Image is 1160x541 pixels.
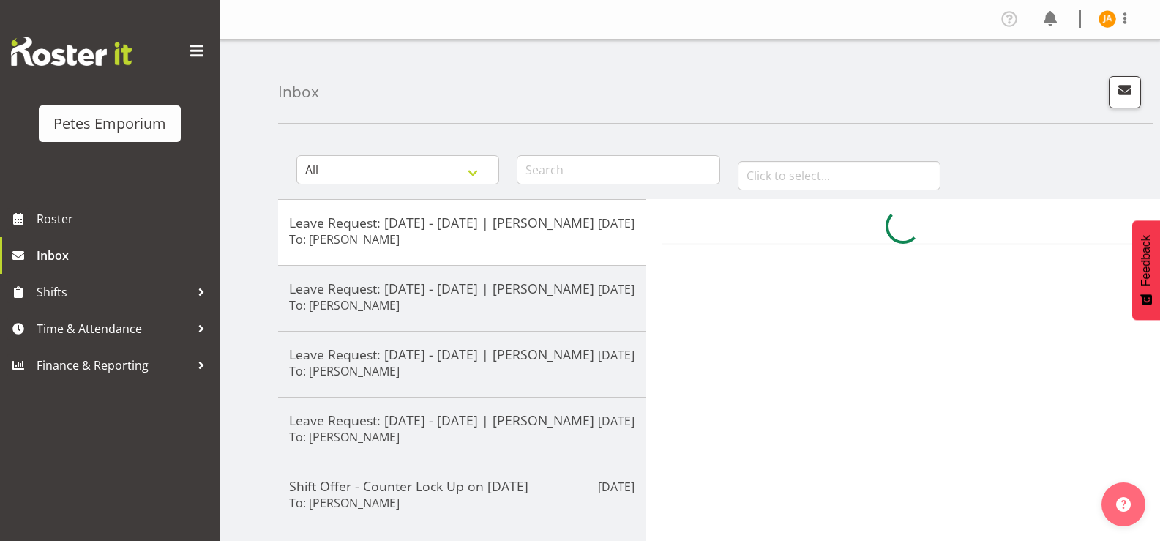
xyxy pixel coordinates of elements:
[37,208,212,230] span: Roster
[289,214,635,231] h5: Leave Request: [DATE] - [DATE] | [PERSON_NAME]
[289,280,635,296] h5: Leave Request: [DATE] - [DATE] | [PERSON_NAME]
[289,478,635,494] h5: Shift Offer - Counter Lock Up on [DATE]
[278,83,319,100] h4: Inbox
[1140,235,1153,286] span: Feedback
[598,346,635,364] p: [DATE]
[37,318,190,340] span: Time & Attendance
[289,346,635,362] h5: Leave Request: [DATE] - [DATE] | [PERSON_NAME]
[37,354,190,376] span: Finance & Reporting
[1099,10,1116,28] img: jeseryl-armstrong10788.jpg
[289,298,400,313] h6: To: [PERSON_NAME]
[598,280,635,298] p: [DATE]
[598,214,635,232] p: [DATE]
[598,478,635,496] p: [DATE]
[1132,220,1160,320] button: Feedback - Show survey
[289,364,400,378] h6: To: [PERSON_NAME]
[517,155,719,184] input: Search
[738,161,940,190] input: Click to select...
[289,430,400,444] h6: To: [PERSON_NAME]
[289,496,400,510] h6: To: [PERSON_NAME]
[289,412,635,428] h5: Leave Request: [DATE] - [DATE] | [PERSON_NAME]
[37,281,190,303] span: Shifts
[289,232,400,247] h6: To: [PERSON_NAME]
[53,113,166,135] div: Petes Emporium
[37,245,212,266] span: Inbox
[1116,497,1131,512] img: help-xxl-2.png
[11,37,132,66] img: Rosterit website logo
[598,412,635,430] p: [DATE]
